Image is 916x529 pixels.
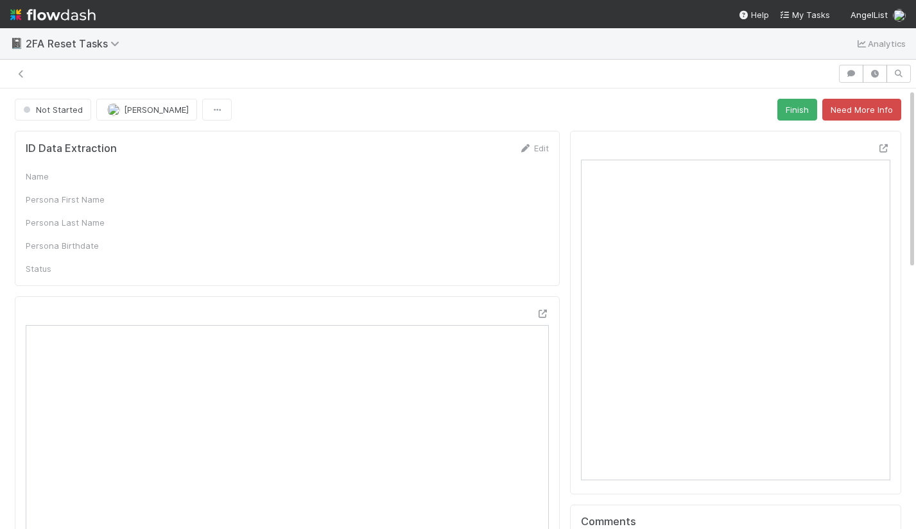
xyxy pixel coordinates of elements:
[107,103,120,116] img: avatar_5d51780c-77ad-4a9d-a6ed-b88b2c284079.png
[26,37,126,50] span: 2FA Reset Tasks
[738,8,769,21] div: Help
[21,105,83,115] span: Not Started
[26,170,122,183] div: Name
[96,99,197,121] button: [PERSON_NAME]
[15,99,91,121] button: Not Started
[26,216,122,229] div: Persona Last Name
[855,36,906,51] a: Analytics
[26,193,122,206] div: Persona First Name
[26,142,117,155] h5: ID Data Extraction
[519,143,549,153] a: Edit
[10,4,96,26] img: logo-inverted-e16ddd16eac7371096b0.svg
[581,516,890,528] h5: Comments
[124,105,189,115] span: [PERSON_NAME]
[26,262,122,275] div: Status
[779,8,830,21] a: My Tasks
[822,99,901,121] button: Need More Info
[10,38,23,49] span: 📓
[779,10,830,20] span: My Tasks
[851,10,888,20] span: AngelList
[893,9,906,22] img: avatar_5d51780c-77ad-4a9d-a6ed-b88b2c284079.png
[26,239,122,252] div: Persona Birthdate
[777,99,817,121] button: Finish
